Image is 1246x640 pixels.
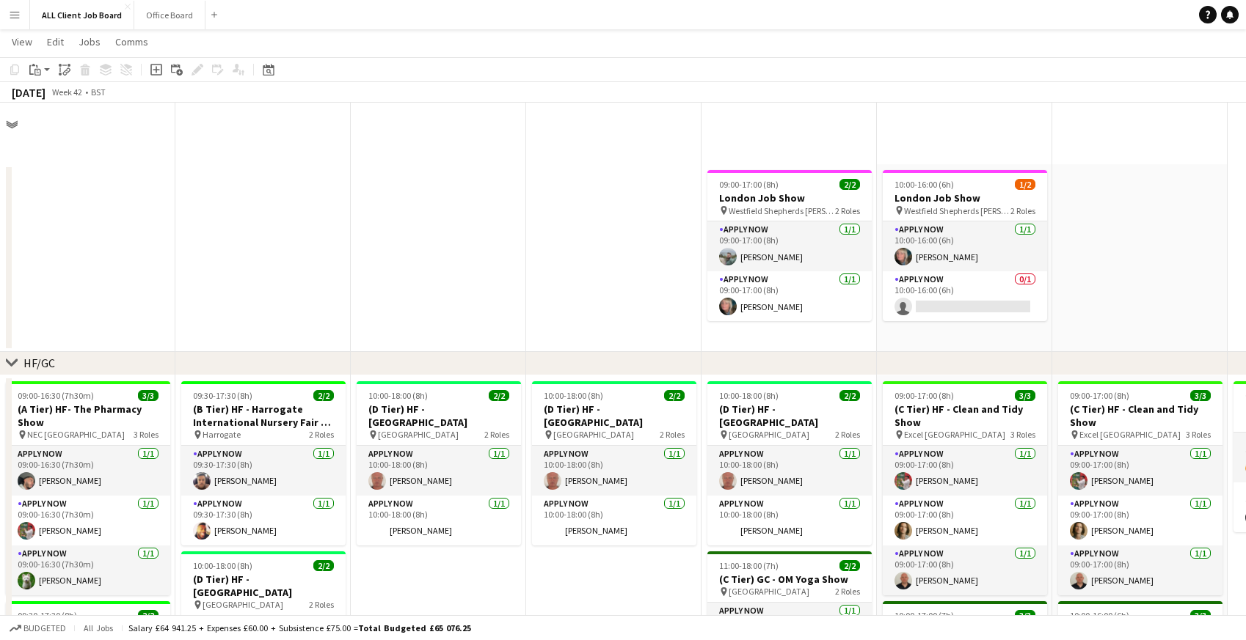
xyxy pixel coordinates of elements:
[1015,390,1035,401] span: 3/3
[30,1,134,29] button: ALL Client Job Board
[1070,390,1129,401] span: 09:00-17:00 (8h)
[489,390,509,401] span: 2/2
[1190,390,1211,401] span: 3/3
[707,170,872,321] app-job-card: 09:00-17:00 (8h)2/2London Job Show Westfield Shepherds [PERSON_NAME]2 RolesAPPLY NOW1/109:00-17:0...
[1190,610,1211,621] span: 3/3
[1010,205,1035,216] span: 2 Roles
[883,402,1047,429] h3: (C Tier) HF - Clean and Tidy Show
[839,560,860,571] span: 2/2
[1015,610,1035,621] span: 3/3
[707,271,872,321] app-card-role: APPLY NOW1/109:00-17:00 (8h)[PERSON_NAME]
[193,390,252,401] span: 09:30-17:30 (8h)
[12,35,32,48] span: View
[73,32,106,51] a: Jobs
[707,402,872,429] h3: (D Tier) HF - [GEOGRAPHIC_DATA]
[484,429,509,440] span: 2 Roles
[1058,381,1223,595] app-job-card: 09:00-17:00 (8h)3/3(C Tier) HF - Clean and Tidy Show Excel [GEOGRAPHIC_DATA]3 RolesAPPLY NOW1/109...
[544,390,603,401] span: 10:00-18:00 (8h)
[309,599,334,610] span: 2 Roles
[532,381,696,545] div: 10:00-18:00 (8h)2/2(D Tier) HF - [GEOGRAPHIC_DATA] [GEOGRAPHIC_DATA]2 RolesAPPLY NOW1/110:00-18:0...
[181,446,346,496] app-card-role: APPLY NOW1/109:30-17:30 (8h)[PERSON_NAME]
[358,622,471,633] span: Total Budgeted £65 076.25
[23,356,55,370] div: HF/GC
[904,429,1005,440] span: Excel [GEOGRAPHIC_DATA]
[109,32,154,51] a: Comms
[23,623,66,633] span: Budgeted
[115,35,148,48] span: Comms
[532,496,696,545] app-card-role: APPLY NOW1/110:00-18:00 (8h)[PERSON_NAME]
[883,496,1047,545] app-card-role: APPLY NOW1/109:00-17:00 (8h)[PERSON_NAME]
[1058,446,1223,496] app-card-role: APPLY NOW1/109:00-17:00 (8h)[PERSON_NAME]
[357,446,521,496] app-card-role: APPLY NOW1/110:00-18:00 (8h)[PERSON_NAME]
[378,429,459,440] span: [GEOGRAPHIC_DATA]
[6,496,170,545] app-card-role: APPLY NOW1/109:00-16:30 (7h30m)[PERSON_NAME]
[203,599,283,610] span: [GEOGRAPHIC_DATA]
[719,179,779,190] span: 09:00-17:00 (8h)
[181,496,346,545] app-card-role: APPLY NOW1/109:30-17:30 (8h)[PERSON_NAME]
[181,381,346,545] div: 09:30-17:30 (8h)2/2(B Tier) HF - Harrogate International Nursery Fair - Stand B19 Harrogate2 Role...
[6,402,170,429] h3: (A Tier) HF- The Pharmacy Show
[134,1,205,29] button: Office Board
[707,496,872,545] app-card-role: APPLY NOW1/110:00-18:00 (8h)[PERSON_NAME]
[357,402,521,429] h3: (D Tier) HF - [GEOGRAPHIC_DATA]
[553,429,634,440] span: [GEOGRAPHIC_DATA]
[835,586,860,597] span: 2 Roles
[309,429,334,440] span: 2 Roles
[660,429,685,440] span: 2 Roles
[12,85,45,100] div: [DATE]
[193,560,252,571] span: 10:00-18:00 (8h)
[18,610,77,621] span: 09:30-17:30 (8h)
[707,573,872,586] h3: (C Tier) GC - OM Yoga Show
[41,32,70,51] a: Edit
[1058,402,1223,429] h3: (C Tier) HF - Clean and Tidy Show
[138,390,159,401] span: 3/3
[6,446,170,496] app-card-role: APPLY NOW1/109:00-16:30 (7h30m)[PERSON_NAME]
[729,586,809,597] span: [GEOGRAPHIC_DATA]
[27,429,125,440] span: NEC [GEOGRAPHIC_DATA]
[883,221,1047,271] app-card-role: APPLY NOW1/110:00-16:00 (6h)[PERSON_NAME]
[883,381,1047,595] div: 09:00-17:00 (8h)3/3(C Tier) HF - Clean and Tidy Show Excel [GEOGRAPHIC_DATA]3 RolesAPPLY NOW1/109...
[203,429,241,440] span: Harrogate
[895,179,954,190] span: 10:00-16:00 (6h)
[719,390,779,401] span: 10:00-18:00 (8h)
[707,381,872,545] app-job-card: 10:00-18:00 (8h)2/2(D Tier) HF - [GEOGRAPHIC_DATA] [GEOGRAPHIC_DATA]2 RolesAPPLY NOW1/110:00-18:0...
[883,191,1047,205] h3: London Job Show
[532,446,696,496] app-card-role: APPLY NOW1/110:00-18:00 (8h)[PERSON_NAME]
[6,545,170,595] app-card-role: APPLY NOW1/109:00-16:30 (7h30m)[PERSON_NAME]
[835,205,860,216] span: 2 Roles
[1058,545,1223,595] app-card-role: APPLY NOW1/109:00-17:00 (8h)[PERSON_NAME]
[883,170,1047,321] app-job-card: 10:00-16:00 (6h)1/2London Job Show Westfield Shepherds [PERSON_NAME]2 RolesAPPLY NOW1/110:00-16:0...
[729,205,835,216] span: Westfield Shepherds [PERSON_NAME]
[532,402,696,429] h3: (D Tier) HF - [GEOGRAPHIC_DATA]
[7,620,68,636] button: Budgeted
[1015,179,1035,190] span: 1/2
[895,610,954,621] span: 10:00-17:00 (7h)
[1186,429,1211,440] span: 3 Roles
[6,32,38,51] a: View
[835,429,860,440] span: 2 Roles
[1070,610,1129,621] span: 10:00-16:00 (6h)
[91,87,106,98] div: BST
[368,390,428,401] span: 10:00-18:00 (8h)
[1079,429,1181,440] span: Excel [GEOGRAPHIC_DATA]
[18,390,94,401] span: 09:00-16:30 (7h30m)
[79,35,101,48] span: Jobs
[904,205,1010,216] span: Westfield Shepherds [PERSON_NAME]
[128,622,471,633] div: Salary £64 941.25 + Expenses £60.00 + Subsistence £75.00 =
[729,429,809,440] span: [GEOGRAPHIC_DATA]
[883,545,1047,595] app-card-role: APPLY NOW1/109:00-17:00 (8h)[PERSON_NAME]
[357,381,521,545] app-job-card: 10:00-18:00 (8h)2/2(D Tier) HF - [GEOGRAPHIC_DATA] [GEOGRAPHIC_DATA]2 RolesAPPLY NOW1/110:00-18:0...
[1010,429,1035,440] span: 3 Roles
[181,573,346,599] h3: (D Tier) HF - [GEOGRAPHIC_DATA]
[6,381,170,595] app-job-card: 09:00-16:30 (7h30m)3/3(A Tier) HF- The Pharmacy Show NEC [GEOGRAPHIC_DATA]3 RolesAPPLY NOW1/109:0...
[839,179,860,190] span: 2/2
[707,446,872,496] app-card-role: APPLY NOW1/110:00-18:00 (8h)[PERSON_NAME]
[48,87,85,98] span: Week 42
[81,622,116,633] span: All jobs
